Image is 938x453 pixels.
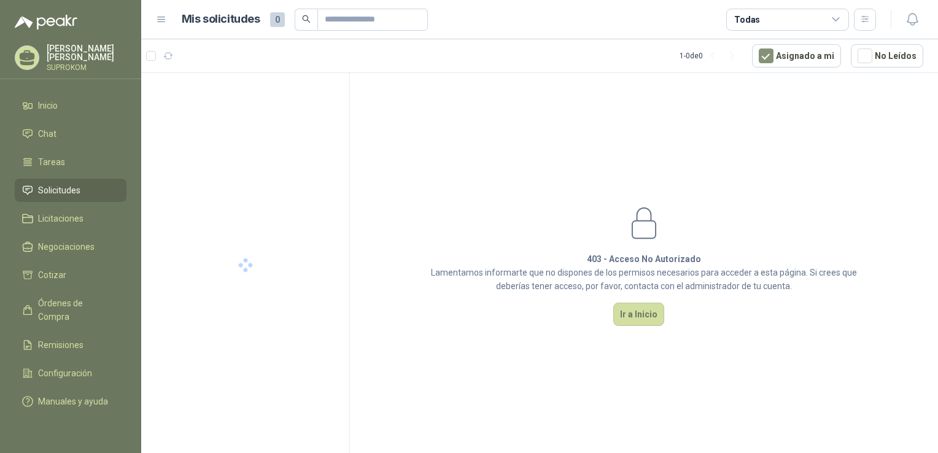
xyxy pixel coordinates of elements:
[15,292,126,328] a: Órdenes de Compra
[302,15,311,23] span: search
[15,333,126,357] a: Remisiones
[38,155,65,169] span: Tareas
[38,99,58,112] span: Inicio
[47,64,126,71] p: SUPROKOM
[182,10,260,28] h1: Mis solicitudes
[15,94,126,117] a: Inicio
[752,44,841,68] button: Asignado a mi
[38,268,66,282] span: Cotizar
[15,207,126,230] a: Licitaciones
[734,13,760,26] div: Todas
[38,366,92,380] span: Configuración
[38,240,95,254] span: Negociaciones
[680,46,742,66] div: 1 - 0 de 0
[38,395,108,408] span: Manuales y ayuda
[15,150,126,174] a: Tareas
[38,127,56,141] span: Chat
[15,390,126,413] a: Manuales y ayuda
[15,179,126,202] a: Solicitudes
[47,44,126,61] p: [PERSON_NAME] [PERSON_NAME]
[15,122,126,145] a: Chat
[38,184,80,197] span: Solicitudes
[430,266,858,293] p: Lamentamos informarte que no dispones de los permisos necesarios para acceder a esta página. Si c...
[15,235,126,258] a: Negociaciones
[430,252,858,266] h1: 403 - Acceso No Autorizado
[851,44,923,68] button: No Leídos
[613,303,664,326] button: Ir a Inicio
[38,338,83,352] span: Remisiones
[15,362,126,385] a: Configuración
[270,12,285,27] span: 0
[38,212,83,225] span: Licitaciones
[15,15,77,29] img: Logo peakr
[15,263,126,287] a: Cotizar
[38,296,115,323] span: Órdenes de Compra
